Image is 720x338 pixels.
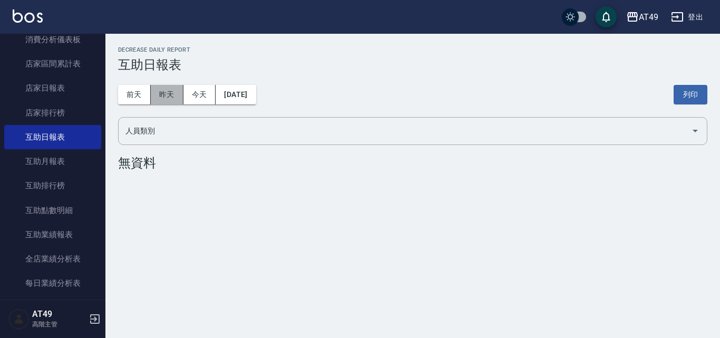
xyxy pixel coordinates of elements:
[118,156,707,170] div: 無資料
[687,122,704,139] button: Open
[4,149,101,173] a: 互助月報表
[4,27,101,52] a: 消費分析儀表板
[4,223,101,247] a: 互助業績報表
[4,76,101,100] a: 店家日報表
[4,247,101,271] a: 全店業績分析表
[4,101,101,125] a: 店家排行榜
[4,271,101,295] a: 每日業績分析表
[4,198,101,223] a: 互助點數明細
[13,9,43,23] img: Logo
[639,11,658,24] div: AT49
[622,6,663,28] button: AT49
[596,6,617,27] button: save
[8,308,30,330] img: Person
[183,85,216,104] button: 今天
[4,296,101,320] a: 營業統計分析表
[32,320,86,329] p: 高階主管
[123,122,687,140] input: 人員名稱
[151,85,183,104] button: 昨天
[4,173,101,198] a: 互助排行榜
[32,309,86,320] h5: AT49
[118,57,707,72] h3: 互助日報表
[118,46,707,53] h2: Decrease Daily Report
[4,52,101,76] a: 店家區間累計表
[118,85,151,104] button: 前天
[667,7,707,27] button: 登出
[674,85,707,104] button: 列印
[216,85,256,104] button: [DATE]
[4,125,101,149] a: 互助日報表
